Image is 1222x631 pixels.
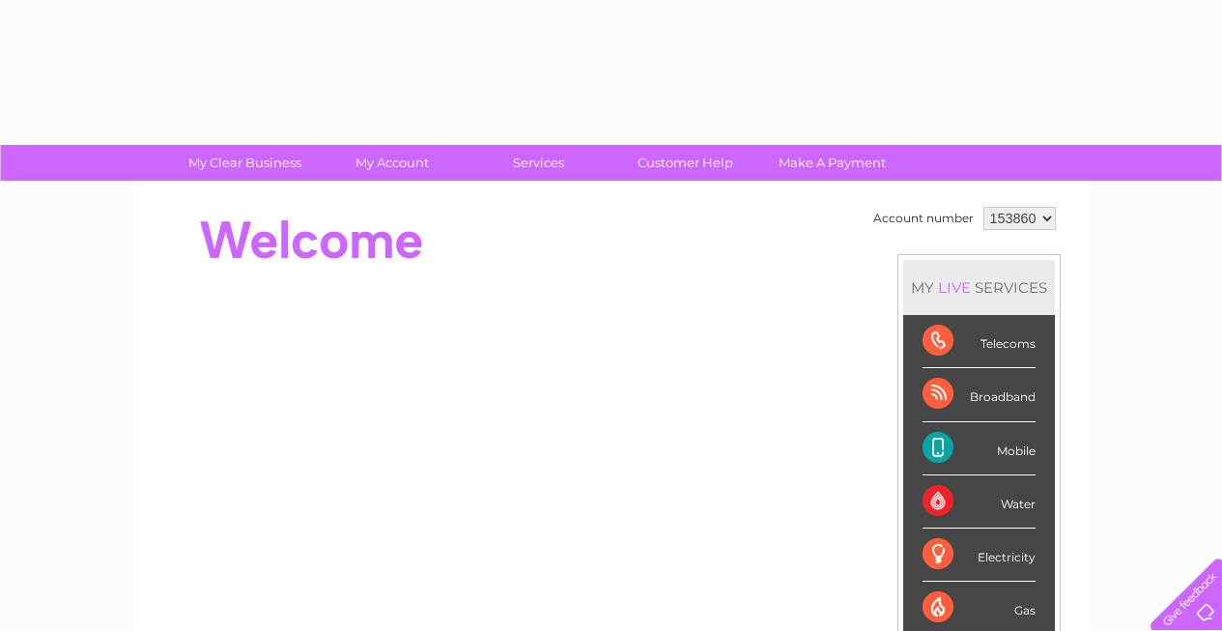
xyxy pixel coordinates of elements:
a: My Account [312,145,471,181]
div: Mobile [923,422,1036,475]
div: Telecoms [923,315,1036,368]
td: Account number [868,202,979,235]
a: Services [459,145,618,181]
a: My Clear Business [165,145,325,181]
div: LIVE [934,278,975,297]
a: Make A Payment [753,145,912,181]
div: Water [923,475,1036,529]
a: Customer Help [606,145,765,181]
div: Electricity [923,529,1036,582]
div: Broadband [923,368,1036,421]
div: MY SERVICES [903,260,1055,315]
